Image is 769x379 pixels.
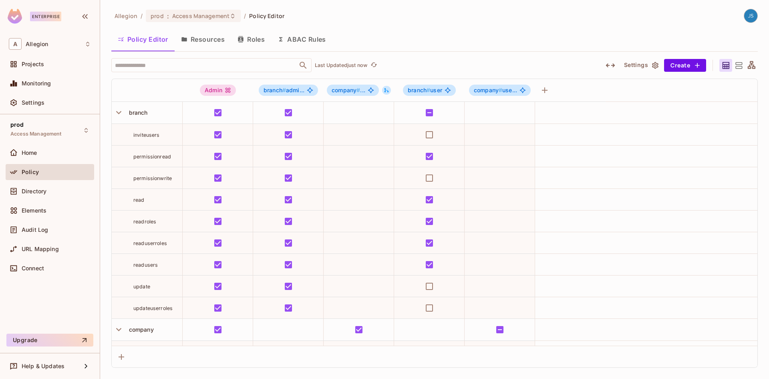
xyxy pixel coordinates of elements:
[332,87,360,93] span: company
[133,197,145,203] span: read
[22,363,64,369] span: Help & Updates
[167,13,169,19] span: :
[22,265,44,272] span: Connect
[271,29,332,49] button: ABAC Rules
[474,87,502,93] span: company
[22,188,46,195] span: Directory
[200,85,236,96] div: Admin
[259,85,318,96] span: branch#admin
[133,284,150,290] span: update
[133,305,173,311] span: updateuserroles
[315,62,367,69] p: Last Updated just now
[9,38,22,50] span: A
[22,246,59,252] span: URL Mapping
[621,59,661,72] button: Settings
[126,326,154,333] span: company
[282,87,286,93] span: #
[175,29,231,49] button: Resources
[22,207,46,214] span: Elements
[141,12,143,20] li: /
[22,150,37,156] span: Home
[22,80,51,87] span: Monitoring
[370,61,377,69] span: refresh
[22,169,39,175] span: Policy
[298,60,309,71] button: Open
[264,87,286,93] span: branch
[22,99,44,106] span: Settings
[367,61,378,70] span: Click to refresh data
[244,12,246,20] li: /
[369,61,378,70] button: refresh
[264,87,304,93] span: admi...
[499,87,502,93] span: #
[474,87,517,93] span: use...
[133,154,171,160] span: permissionread
[133,219,156,225] span: readroles
[664,59,706,72] button: Create
[115,12,137,20] span: the active workspace
[22,227,48,233] span: Audit Log
[408,87,430,93] span: branch
[133,240,167,246] span: readuserroles
[469,85,531,96] span: company#user
[6,334,93,347] button: Upgrade
[30,12,61,21] div: Enterprise
[111,29,175,49] button: Policy Editor
[249,12,284,20] span: Policy Editor
[408,87,442,93] span: user
[133,132,160,138] span: inviteusers
[133,262,158,268] span: readusers
[151,12,164,20] span: prod
[10,122,24,128] span: prod
[172,12,229,20] span: Access Management
[327,85,379,96] span: company#admin
[427,87,430,93] span: #
[22,61,44,67] span: Projects
[26,41,48,47] span: Workspace: Allegion
[10,131,62,137] span: Access Management
[332,87,365,93] span: ...
[356,87,360,93] span: #
[133,175,172,181] span: permissionwrite
[744,9,757,22] img: Jacob Scheib
[231,29,271,49] button: Roles
[8,9,22,24] img: SReyMgAAAABJRU5ErkJggg==
[126,109,148,116] span: branch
